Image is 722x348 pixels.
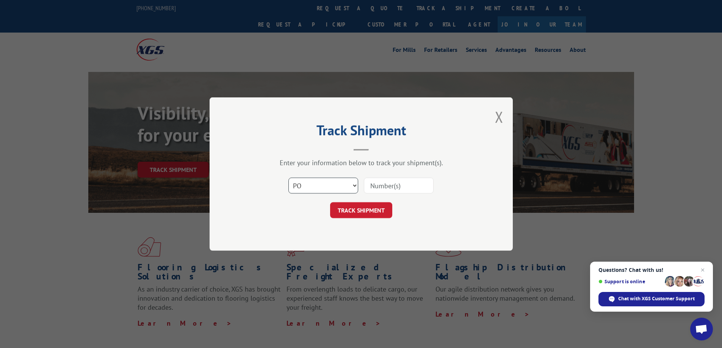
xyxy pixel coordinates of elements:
button: Close modal [495,107,503,127]
input: Number(s) [364,178,434,194]
span: Close chat [698,265,707,275]
div: Chat with XGS Customer Support [598,292,705,306]
h2: Track Shipment [247,125,475,139]
div: Enter your information below to track your shipment(s). [247,158,475,167]
button: TRACK SHIPMENT [330,202,392,218]
div: Open chat [690,318,713,340]
span: Chat with XGS Customer Support [618,295,695,302]
span: Questions? Chat with us! [598,267,705,273]
span: Support is online [598,279,662,284]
